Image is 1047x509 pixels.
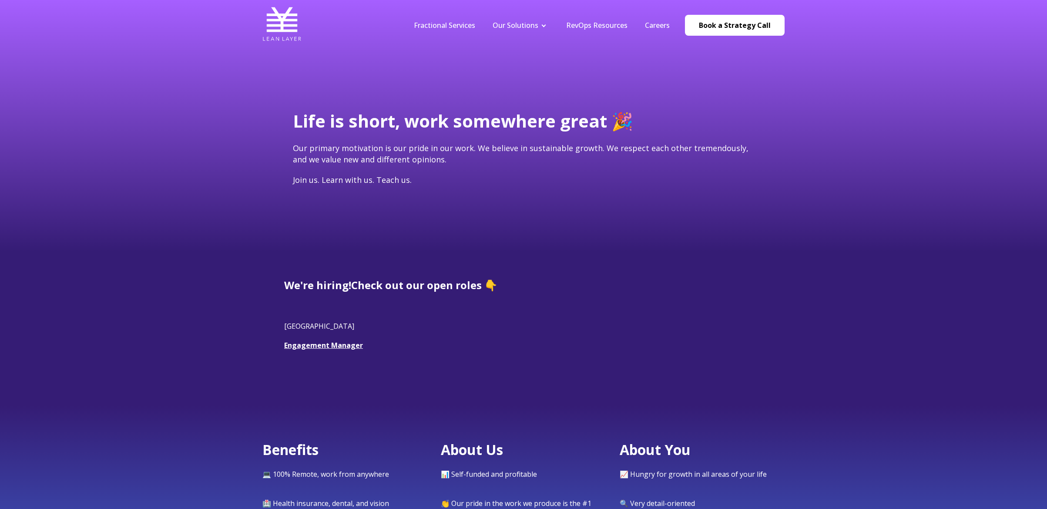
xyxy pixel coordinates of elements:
[441,469,537,479] span: 📊 Self-funded and profitable
[414,20,475,30] a: Fractional Services
[284,340,363,350] a: Engagement Manager
[620,440,691,459] span: About You
[284,278,351,292] span: We're hiring!
[284,321,354,331] span: [GEOGRAPHIC_DATA]
[620,469,767,479] span: 📈 Hungry for growth in all areas of your life
[405,20,678,30] div: Navigation Menu
[262,4,302,44] img: Lean Layer Logo
[566,20,628,30] a: RevOps Resources
[351,278,497,292] span: Check out our open roles 👇
[293,175,412,185] span: Join us. Learn with us. Teach us.
[493,20,538,30] a: Our Solutions
[441,440,503,459] span: About Us
[645,20,670,30] a: Careers
[262,499,389,508] span: 🏥 Health insurance, dental, and vision
[262,440,319,459] span: Benefits
[293,109,633,133] span: Life is short, work somewhere great 🎉
[262,469,389,479] span: 💻 100% Remote, work from anywhere
[293,143,748,164] span: Our primary motivation is our pride in our work. We believe in sustainable growth. We respect eac...
[620,499,695,508] span: 🔍 Very detail-oriented
[685,15,785,36] a: Book a Strategy Call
